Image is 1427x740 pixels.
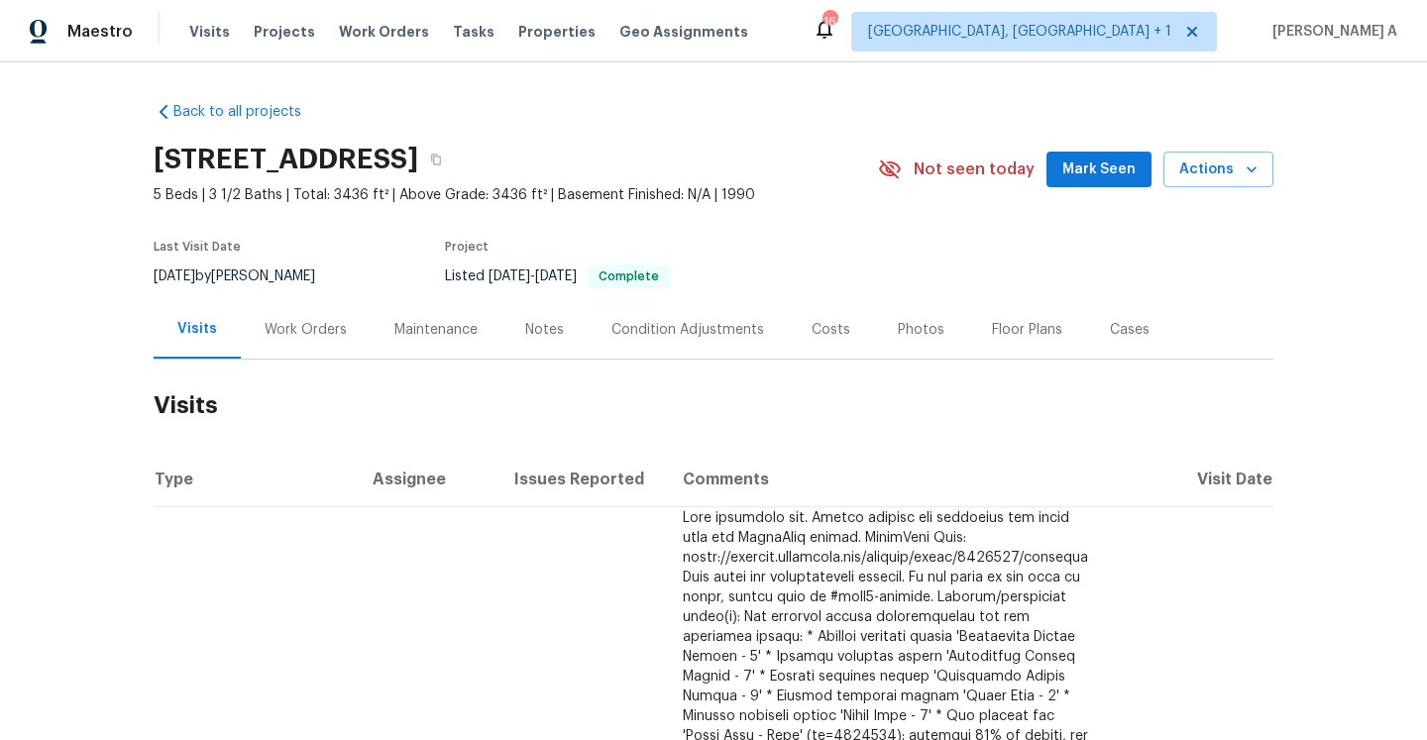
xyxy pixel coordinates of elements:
[154,452,357,507] th: Type
[357,452,498,507] th: Assignee
[812,320,850,340] div: Costs
[898,320,944,340] div: Photos
[154,241,241,253] span: Last Visit Date
[154,360,1273,452] h2: Visits
[189,22,230,42] span: Visits
[611,320,764,340] div: Condition Adjustments
[67,22,133,42] span: Maestro
[1179,158,1258,182] span: Actions
[535,269,577,283] span: [DATE]
[1104,452,1273,507] th: Visit Date
[498,452,667,507] th: Issues Reported
[445,241,489,253] span: Project
[1264,22,1397,42] span: [PERSON_NAME] A
[914,159,1035,179] span: Not seen today
[154,102,344,122] a: Back to all projects
[453,25,494,39] span: Tasks
[154,269,195,283] span: [DATE]
[154,264,339,288] div: by [PERSON_NAME]
[418,142,454,177] button: Copy Address
[518,22,596,42] span: Properties
[177,319,217,339] div: Visits
[525,320,564,340] div: Notes
[619,22,748,42] span: Geo Assignments
[1046,152,1152,188] button: Mark Seen
[823,12,836,32] div: 16
[489,269,530,283] span: [DATE]
[489,269,577,283] span: -
[154,185,878,205] span: 5 Beds | 3 1/2 Baths | Total: 3436 ft² | Above Grade: 3436 ft² | Basement Finished: N/A | 1990
[394,320,478,340] div: Maintenance
[1062,158,1136,182] span: Mark Seen
[667,452,1104,507] th: Comments
[154,150,418,169] h2: [STREET_ADDRESS]
[992,320,1062,340] div: Floor Plans
[254,22,315,42] span: Projects
[339,22,429,42] span: Work Orders
[1163,152,1273,188] button: Actions
[445,269,669,283] span: Listed
[868,22,1171,42] span: [GEOGRAPHIC_DATA], [GEOGRAPHIC_DATA] + 1
[1110,320,1150,340] div: Cases
[591,270,667,282] span: Complete
[265,320,347,340] div: Work Orders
